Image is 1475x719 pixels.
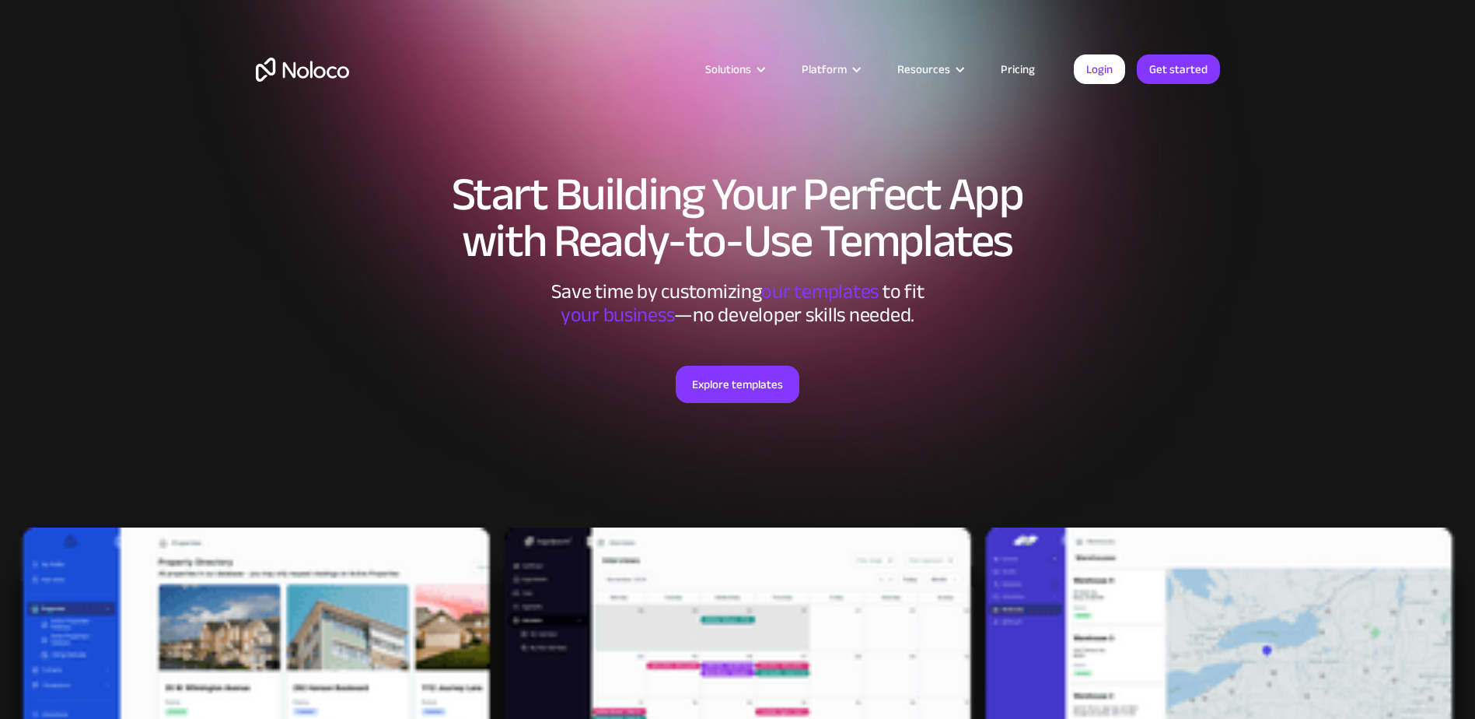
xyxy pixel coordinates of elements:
[782,59,878,79] div: Platform
[1074,54,1125,84] a: Login
[802,59,847,79] div: Platform
[897,59,950,79] div: Resources
[1137,54,1220,84] a: Get started
[761,272,879,310] span: our templates
[256,58,349,82] a: home
[561,296,675,334] span: your business
[981,59,1054,79] a: Pricing
[705,59,751,79] div: Solutions
[676,366,799,403] a: Explore templates
[505,280,971,327] div: Save time by customizing to fit ‍ —no developer skills needed.
[256,171,1220,265] h1: Start Building Your Perfect App with Ready-to-Use Templates
[878,59,981,79] div: Resources
[686,59,782,79] div: Solutions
